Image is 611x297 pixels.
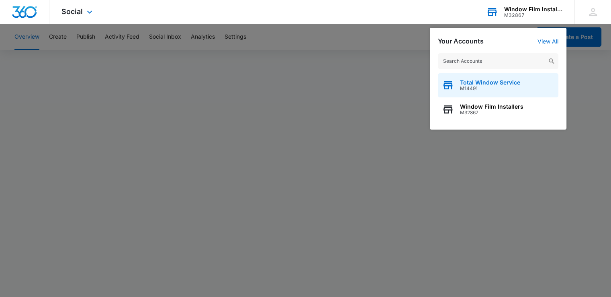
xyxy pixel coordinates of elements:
a: View All [537,38,558,45]
span: Social [61,7,83,16]
h2: Your Accounts [438,37,484,45]
button: Total Window ServiceM14491 [438,73,558,97]
button: Window Film InstallersM32867 [438,97,558,122]
input: Search Accounts [438,53,558,69]
span: M32867 [460,110,523,115]
div: account name [504,6,563,12]
span: Total Window Service [460,79,520,86]
span: Window Film Installers [460,103,523,110]
div: account id [504,12,563,18]
span: M14491 [460,86,520,91]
